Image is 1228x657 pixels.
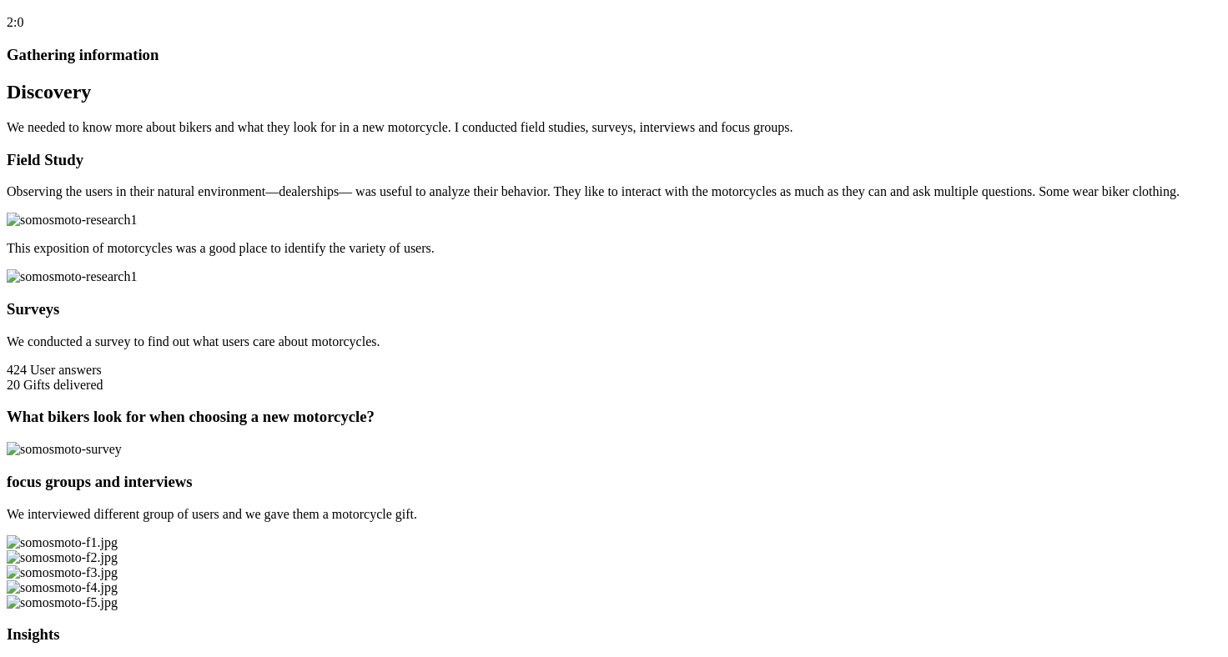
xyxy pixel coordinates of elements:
span: Gifts delivered [23,378,103,392]
p: We interviewed different group of users and we gave them a motorcycle gift. [7,507,1221,522]
img: somosmoto-research1 [7,269,137,284]
h3: Insights [7,625,1221,644]
p: We conducted a survey to find out what users care about motorcycles. [7,334,1221,349]
h3: focus groups and interviews [7,473,1221,491]
img: somosmoto-f1.jpg [7,535,118,550]
h3: Surveys [7,300,1221,318]
span: 2:0 [7,15,23,29]
img: somosmoto-survey [7,442,122,457]
img: somosmoto-f5.jpg [7,595,118,610]
img: somosmoto-f4.jpg [7,580,118,595]
span: User answers [30,363,102,377]
img: somosmoto-f3.jpg [7,565,118,580]
span: 424 [7,363,27,377]
p: We needed to know more about bikers and what they look for in a new motorcycle. I conducted field... [7,120,1221,135]
img: somosmoto-f2.jpg [7,550,118,565]
p: This exposition of motorcycles was a good place to identify the variety of users. [7,241,1221,256]
h3: What bikers look for when choosing a new motorcycle? [7,408,1221,426]
h3: Field Study [7,151,1221,169]
h3: Gathering information [7,46,1221,64]
p: Observing the users in their natural environment—dealerships— was useful to analyze their behavio... [7,184,1221,199]
h2: Discovery [7,81,1221,103]
img: somosmoto-research1 [7,213,137,228]
span: 20 [7,378,20,392]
